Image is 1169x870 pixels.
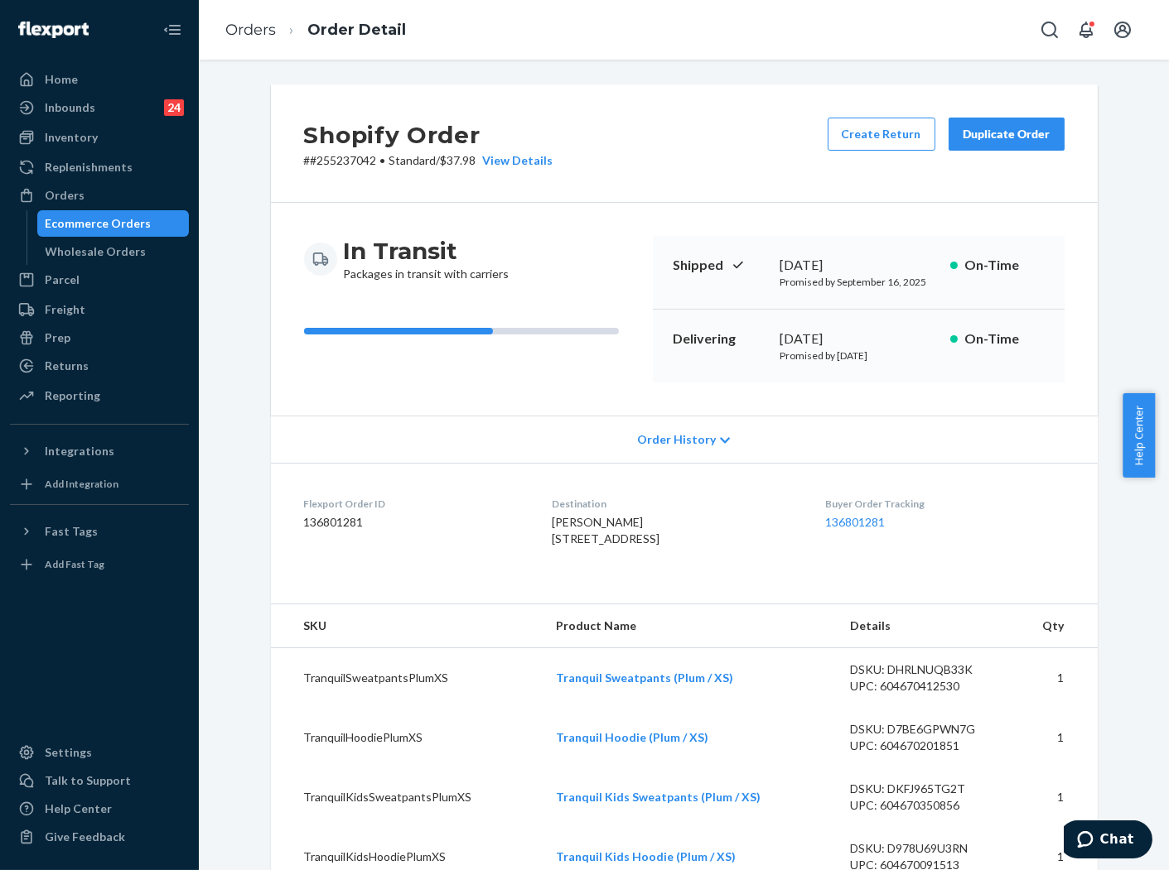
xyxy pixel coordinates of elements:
a: Add Integration [10,471,189,497]
div: 24 [164,99,184,116]
th: SKU [271,604,543,648]
button: Talk to Support [10,767,189,794]
div: Settings [45,744,92,761]
div: UPC: 604670412530 [850,678,1006,695]
td: TranquilHoodiePlumXS [271,708,543,767]
a: Replenishments [10,154,189,180]
div: Freight [45,301,85,318]
a: Prep [10,324,189,351]
dt: Destination [552,497,799,511]
a: Ecommerce Orders [37,210,190,237]
p: Shipped [673,256,767,275]
div: Orders [45,187,85,204]
div: UPC: 604670350856 [850,797,1006,814]
div: Parcel [45,272,80,288]
div: Fast Tags [45,523,98,540]
p: Promised by September 16, 2025 [780,275,937,289]
a: Returns [10,353,189,379]
div: Ecommerce Orders [46,215,152,232]
button: Give Feedback [10,824,189,850]
div: Inbounds [45,99,95,116]
img: Flexport logo [18,22,89,38]
div: Replenishments [45,159,133,175]
a: Tranquil Sweatpants (Plum / XS) [556,671,733,685]
div: Add Integration [45,477,118,491]
a: Tranquil Hoodie (Plum / XS) [556,730,708,744]
a: Orders [10,182,189,209]
a: Settings [10,739,189,766]
div: Integrations [45,443,114,459]
a: Inbounds24 [10,94,189,121]
div: [DATE] [780,329,937,348]
p: Delivering [673,329,767,348]
button: Open account menu [1106,13,1139,46]
div: Wholesale Orders [46,243,147,260]
div: Help Center [45,800,112,817]
div: Duplicate Order [963,126,1051,142]
a: Freight [10,296,189,323]
div: Give Feedback [45,829,125,845]
td: 1 [1018,708,1097,767]
dd: 136801281 [304,514,525,531]
iframe: Opens a widget where you can chat to one of our agents [1064,820,1152,862]
button: Open Search Box [1033,13,1066,46]
span: • [380,153,386,167]
div: Talk to Support [45,772,131,789]
a: Order Detail [307,21,406,39]
td: TranquilKidsSweatpantsPlumXS [271,767,543,827]
dt: Flexport Order ID [304,497,525,511]
th: Qty [1018,604,1097,648]
div: Prep [45,329,70,346]
h2: Shopify Order [304,118,553,152]
div: Packages in transit with carriers [344,236,510,282]
button: Close Navigation [156,13,189,46]
button: Create Return [828,118,935,151]
a: Parcel [10,267,189,293]
div: Returns [45,358,89,374]
a: Orders [225,21,276,39]
dt: Buyer Order Tracking [825,497,1064,511]
td: 1 [1018,767,1097,827]
button: Help Center [1123,393,1155,478]
a: Add Fast Tag [10,551,189,578]
p: On-Time [964,256,1045,275]
div: DSKU: D7BE6GPWN7G [850,721,1006,738]
button: View Details [476,152,553,169]
div: Inventory [45,129,98,146]
div: DSKU: D978U69U3RN [850,840,1006,857]
p: Promised by [DATE] [780,348,937,363]
a: Reporting [10,382,189,409]
a: Tranquil Kids Hoodie (Plum / XS) [556,849,736,863]
button: Open notifications [1070,13,1103,46]
div: DSKU: DHRLNUQB33K [850,661,1006,678]
h3: In Transit [344,236,510,266]
td: TranquilSweatpantsPlumXS [271,648,543,709]
a: Help Center [10,795,189,822]
a: 136801281 [825,515,885,529]
td: 1 [1018,648,1097,709]
a: Tranquil Kids Sweatpants (Plum / XS) [556,790,761,804]
div: UPC: 604670201851 [850,738,1006,754]
div: DSKU: DKFJ965TG2T [850,781,1006,797]
th: Product Name [543,604,837,648]
span: Standard [389,153,437,167]
span: [PERSON_NAME] [STREET_ADDRESS] [552,515,659,546]
a: Home [10,66,189,93]
th: Details [837,604,1019,648]
a: Wholesale Orders [37,238,190,265]
button: Duplicate Order [949,118,1065,151]
div: Reporting [45,387,100,404]
div: Home [45,71,78,88]
div: Add Fast Tag [45,557,104,571]
p: On-Time [964,329,1045,348]
button: Integrations [10,438,189,464]
a: Inventory [10,124,189,151]
span: Order History [637,431,716,448]
ol: breadcrumbs [212,6,419,55]
button: Fast Tags [10,518,189,545]
p: # #255237042 / $37.98 [304,152,553,169]
div: [DATE] [780,256,937,275]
